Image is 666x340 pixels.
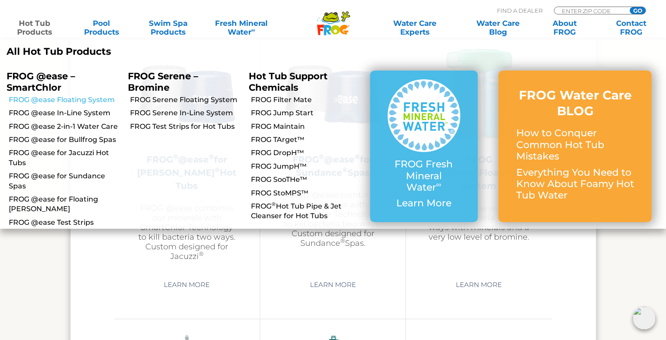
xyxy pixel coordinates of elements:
a: FROG JumpH™ [251,162,363,171]
a: Hot Tub Support Chemicals [249,71,328,92]
img: openIcon [633,307,655,329]
a: FROG @ease Test Strips [9,218,121,227]
a: AboutFROG [539,19,590,36]
sup: ∞ [436,180,441,189]
a: Learn More [300,276,366,292]
a: Water CareExperts [373,19,457,36]
a: FROG @ease for Sundance Spas [9,171,121,191]
a: FROG @ease Floating System [9,95,121,105]
a: FROG @ease 2-in-1 Water Care [9,122,121,131]
a: Swim SpaProducts [142,19,194,36]
p: Find A Dealer [497,7,543,14]
sup: ® [340,237,345,244]
a: PoolProducts [75,19,127,36]
p: FROG Serene – Bromine [128,71,236,92]
a: Learn More [446,276,512,292]
a: FROG @ease In-Line System [9,108,121,118]
a: ContactFROG [606,19,657,36]
sup: ∞ [251,27,255,33]
a: Learn More [154,276,220,292]
a: FROG @ease for Floating [PERSON_NAME] [9,195,121,214]
p: FROG Fresh Mineral Water [388,159,461,193]
a: FROG SooTHe™ [251,175,363,184]
p: FROG @ease combines our minerals with SmartChlor Technology to kill bacteria two ways. Custom des... [136,203,238,261]
a: FROG Jump Start [251,108,363,118]
a: Hot TubProducts [9,19,60,36]
p: Learn More [388,198,461,209]
input: Zip Code Form [561,7,620,14]
a: Fresh MineralWater∞ [209,19,274,36]
a: FROG @ease for Jacuzzi Hot Tubs [9,148,121,168]
sup: ® [271,201,276,207]
a: FROG Filter Mate [251,95,363,105]
input: GO [630,7,645,14]
p: How to Conquer Common Hot Tub Mistakes [516,127,634,162]
a: FROG Serene In-Line System [130,108,243,118]
sup: ® [199,250,204,257]
a: FROG Maintain [251,122,363,131]
a: FROG®Hot Tub Pipe & Jet Cleanser for Hot Tubs [251,202,363,221]
a: FROG TArget™ [251,135,363,145]
a: FROG Fresh Mineral Water∞ Learn More [388,79,461,214]
a: Water CareBlog [472,19,524,36]
h3: FROG Water Care BLOG [516,87,634,119]
p: Everything You Need to Know About Foamy Hot Tub Water [516,167,634,202]
a: FROG Test Strips for Hot Tubs [130,122,243,131]
a: FROG DropH™ [251,148,363,158]
a: All Hot Tub Products [7,46,326,57]
a: FROG Water Care BLOG How to Conquer Common Hot Tub Mistakes Everything You Need to Know About Foa... [516,87,634,206]
a: FROG StoMPS™ [251,188,363,198]
a: FROG @ease for Bullfrog Spas [9,135,121,145]
p: FROG @ease – SmartChlor [7,71,115,92]
a: FROG Serene Floating System [130,95,243,105]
